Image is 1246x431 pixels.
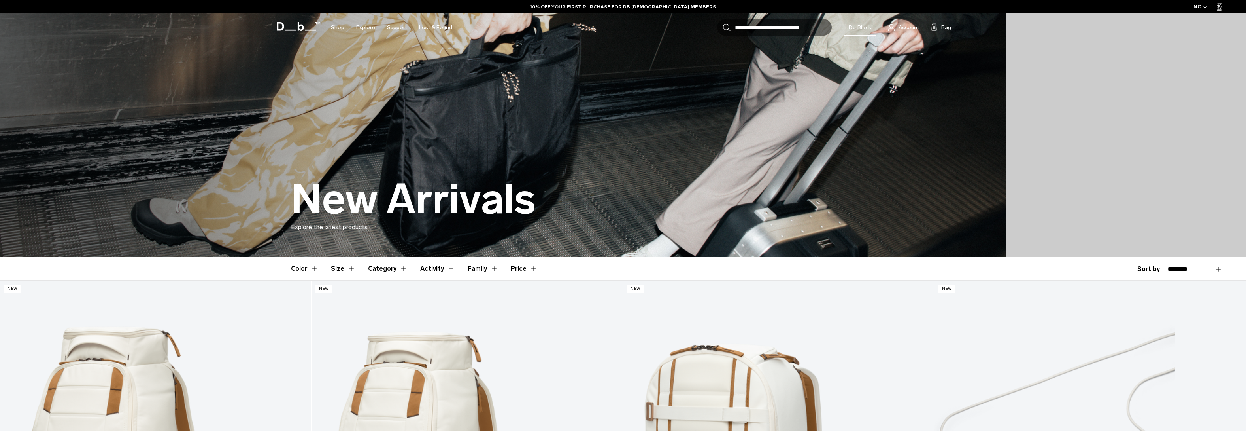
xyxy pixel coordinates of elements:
[291,222,955,232] p: Explore the latest products.
[530,3,716,10] a: 10% OFF YOUR FIRST PURCHASE FOR DB [DEMOGRAPHIC_DATA] MEMBERS
[291,177,536,222] h1: New Arrivals
[331,257,355,280] button: Toggle Filter
[291,257,318,280] button: Toggle Filter
[941,23,951,32] span: Bag
[899,23,919,32] span: Account
[419,13,452,42] a: Lost & Found
[356,13,375,42] a: Explore
[4,285,21,293] p: New
[387,13,407,42] a: Support
[325,13,458,42] nav: Main Navigation
[331,13,344,42] a: Shop
[511,257,538,280] button: Toggle Price
[315,285,332,293] p: New
[888,23,919,32] a: Account
[931,23,951,32] button: Bag
[468,257,498,280] button: Toggle Filter
[420,257,455,280] button: Toggle Filter
[627,285,644,293] p: New
[844,19,876,36] a: Db Black
[938,285,955,293] p: New
[368,257,408,280] button: Toggle Filter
